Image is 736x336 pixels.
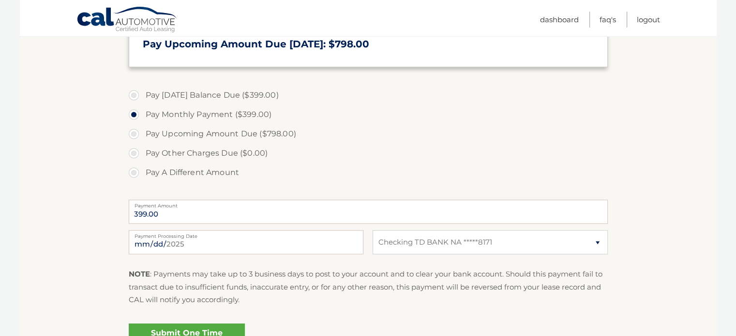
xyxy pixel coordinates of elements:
a: FAQ's [600,12,616,28]
label: Pay A Different Amount [129,163,608,182]
a: Cal Automotive [76,6,178,34]
input: Payment Date [129,230,363,254]
h3: Pay Upcoming Amount Due [DATE]: $798.00 [143,38,594,50]
label: Pay Upcoming Amount Due ($798.00) [129,124,608,144]
label: Pay [DATE] Balance Due ($399.00) [129,86,608,105]
a: Logout [637,12,660,28]
label: Pay Monthly Payment ($399.00) [129,105,608,124]
label: Payment Amount [129,200,608,207]
input: Payment Amount [129,200,608,224]
strong: NOTE [129,269,150,278]
label: Payment Processing Date [129,230,363,238]
label: Pay Other Charges Due ($0.00) [129,144,608,163]
a: Dashboard [540,12,579,28]
p: : Payments may take up to 3 business days to post to your account and to clear your bank account.... [129,268,608,306]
